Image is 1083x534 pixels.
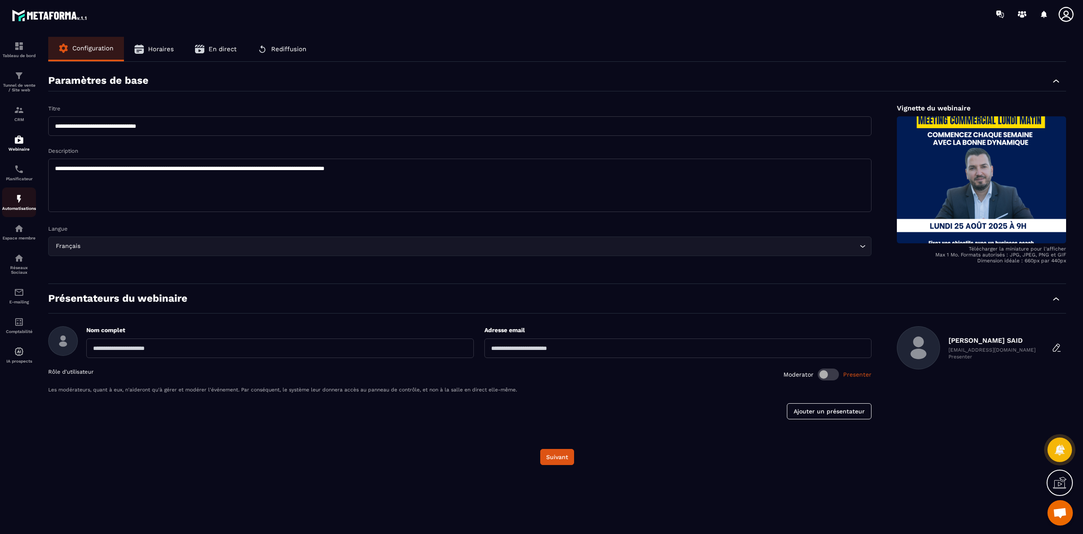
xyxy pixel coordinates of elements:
p: Presenter [948,354,1036,360]
a: automationsautomationsWebinaire [2,128,36,158]
button: Suivant [540,449,574,465]
div: Search for option [48,237,871,256]
img: social-network [14,253,24,263]
p: Rôle d'utilisateur [48,369,93,380]
span: En direct [209,45,236,53]
label: Langue [48,226,68,232]
label: Description [48,148,78,154]
a: formationformationTableau de bord [2,35,36,64]
img: email [14,287,24,297]
img: automations [14,223,24,234]
a: Ouvrir le chat [1047,500,1073,526]
p: [EMAIL_ADDRESS][DOMAIN_NAME] [948,347,1036,353]
label: Titre [48,105,60,112]
span: Moderator [783,371,814,378]
p: Vignette du webinaire [897,104,1066,112]
p: E-mailing [2,300,36,304]
img: formation [14,71,24,81]
img: scheduler [14,164,24,174]
p: Télécharger la miniature pour l'afficher [897,246,1066,252]
img: accountant [14,317,24,327]
p: Tableau de bord [2,53,36,58]
p: IA prospects [2,359,36,363]
a: social-networksocial-networkRéseaux Sociaux [2,247,36,281]
p: Réseaux Sociaux [2,265,36,275]
a: formationformationTunnel de vente / Site web [2,64,36,99]
a: schedulerschedulerPlanificateur [2,158,36,187]
p: Planificateur [2,176,36,181]
span: Rediffusion [271,45,306,53]
p: Adresse email [484,326,872,334]
p: CRM [2,117,36,122]
button: En direct [184,37,247,61]
a: emailemailE-mailing [2,281,36,311]
span: Presenter [843,371,871,378]
p: Présentateurs du webinaire [48,292,187,305]
img: automations [14,347,24,357]
p: Paramètres de base [48,74,148,87]
img: formation [14,41,24,51]
p: [PERSON_NAME] SAID [948,336,1036,344]
img: automations [14,194,24,204]
button: Horaires [124,37,184,61]
a: automationsautomationsEspace membre [2,217,36,247]
p: Tunnel de vente / Site web [2,83,36,92]
button: Configuration [48,37,124,60]
img: formation [14,105,24,115]
p: Nom complet [86,326,474,334]
button: Rediffusion [247,37,317,61]
p: Automatisations [2,206,36,211]
span: Horaires [148,45,174,53]
input: Search for option [82,242,858,251]
button: Ajouter un présentateur [787,403,871,419]
img: automations [14,135,24,145]
span: Configuration [72,44,113,52]
span: Français [54,242,82,251]
img: logo [12,8,88,23]
p: Comptabilité [2,329,36,334]
a: formationformationCRM [2,99,36,128]
p: Les modérateurs, quant à eux, n'aideront qu'à gérer et modérer l'événement. Par conséquent, le sy... [48,387,871,393]
p: Espace membre [2,236,36,240]
p: Dimension idéale : 660px par 440px [897,258,1066,264]
a: automationsautomationsAutomatisations [2,187,36,217]
a: accountantaccountantComptabilité [2,311,36,340]
p: Max 1 Mo. Formats autorisés : JPG, JPEG, PNG et GIF [897,252,1066,258]
p: Webinaire [2,147,36,151]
